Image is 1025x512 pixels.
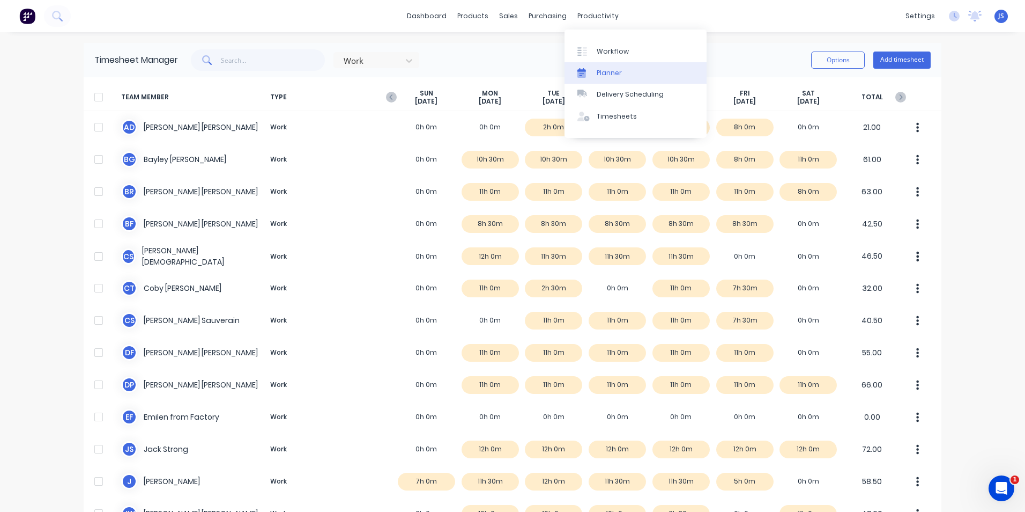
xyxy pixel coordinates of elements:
span: FRI [740,89,750,98]
input: Search... [221,49,325,71]
span: TEAM MEMBER [121,89,266,106]
span: 1 [1011,476,1019,484]
span: SAT [802,89,815,98]
a: dashboard [402,8,452,24]
div: productivity [572,8,624,24]
span: [DATE] [479,97,501,106]
div: Timesheet Manager [94,54,178,67]
button: Add timesheet [873,52,931,69]
a: Planner [565,62,707,84]
span: TUE [547,89,560,98]
div: settings [900,8,940,24]
a: Delivery Scheduling [565,84,707,105]
span: [DATE] [543,97,565,106]
a: Timesheets [565,106,707,127]
span: MON [482,89,498,98]
span: [DATE] [415,97,437,106]
span: [DATE] [733,97,756,106]
div: purchasing [523,8,572,24]
span: [DATE] [797,97,820,106]
span: TYPE [266,89,395,106]
div: products [452,8,494,24]
div: Workflow [597,47,629,56]
div: Timesheets [597,112,637,121]
span: TOTAL [840,89,904,106]
div: Delivery Scheduling [597,90,664,99]
img: Factory [19,8,35,24]
button: Options [811,52,865,69]
iframe: Intercom live chat [989,476,1014,501]
span: SUN [420,89,433,98]
span: JS [998,11,1004,21]
div: sales [494,8,523,24]
a: Workflow [565,40,707,62]
div: Planner [597,68,622,78]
